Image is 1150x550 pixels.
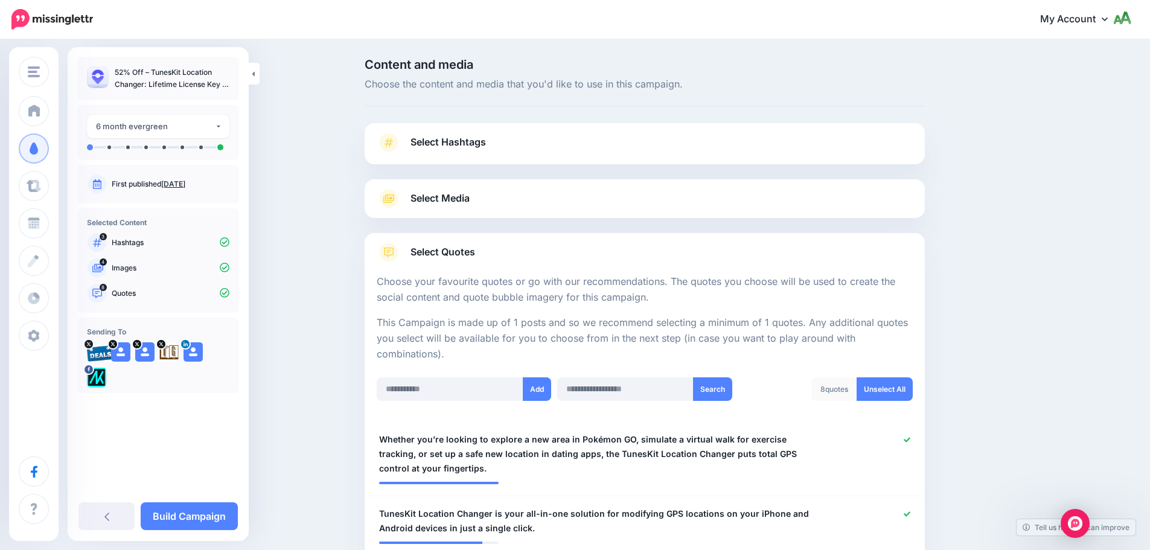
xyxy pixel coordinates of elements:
[87,218,229,227] h4: Selected Content
[11,9,93,30] img: Missinglettr
[115,66,229,91] p: 52% Off – TunesKit Location Changer: Lifetime License Key | Android / iPhone GPS Location Spoofin...
[100,258,107,266] span: 4
[28,66,40,77] img: menu.png
[379,432,819,476] span: Whether you’re looking to explore a new area in Pokémon GO, simulate a virtual walk for exercise ...
[96,120,215,133] div: 6 month evergreen
[811,377,857,401] div: quotes
[377,133,913,164] a: Select Hashtags
[1061,509,1090,538] div: Open Intercom Messenger
[87,115,229,138] button: 6 month evergreen
[87,144,93,150] li: A post will be sent on day 0
[377,274,913,305] p: Choose your favourite quotes or go with our recommendations. The quotes you choose will be used t...
[144,145,148,149] li: A post will be sent on day 10
[523,377,551,401] button: Add
[87,66,109,88] img: fb4fd676e7f3b9f8e843a30cb26b5934_thumb.jpg
[112,263,229,273] p: Images
[161,179,185,188] a: [DATE]
[100,233,107,240] span: 3
[1017,519,1136,536] a: Tell us how we can improve
[820,385,825,394] span: 8
[112,179,229,190] p: First published
[693,377,732,401] button: Search
[379,507,819,536] span: TunesKit Location Changer is your all-in-one solution for modifying GPS locations on your iPhone ...
[365,59,925,71] span: Content and media
[1028,5,1132,34] a: My Account
[377,315,913,362] p: This Campaign is made up of 1 posts and so we recommend selecting a minimum of 1 quotes. Any addi...
[135,342,155,362] img: user_default_image.png
[857,377,913,401] a: Unselect All
[217,144,223,150] li: A post will be sent on day 180
[112,237,229,248] p: Hashtags
[112,288,229,299] p: Quotes
[180,145,184,149] li: A post will be sent on day 73
[377,189,913,208] a: Select Media
[184,342,203,362] img: user_default_image.png
[199,145,203,149] li: A post will be sent on day 124
[100,284,107,291] span: 8
[377,243,913,274] a: Select Quotes
[162,145,166,149] li: A post will be sent on day 32
[87,342,113,362] img: 95cf0fca748e57b5e67bba0a1d8b2b21-27699.png
[126,145,130,149] li: A post will be sent on day 3
[365,77,925,92] span: Choose the content and media that you'd like to use in this campaign.
[410,134,486,150] span: Select Hashtags
[107,145,111,149] li: A post will be sent on day 1
[111,342,130,362] img: user_default_image.png
[87,368,106,387] img: 300371053_782866562685722_1733786435366177641_n-bsa128417.png
[410,244,475,260] span: Select Quotes
[159,342,179,362] img: agK0rCH6-27705.jpg
[87,327,229,336] h4: Sending To
[410,190,470,206] span: Select Media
